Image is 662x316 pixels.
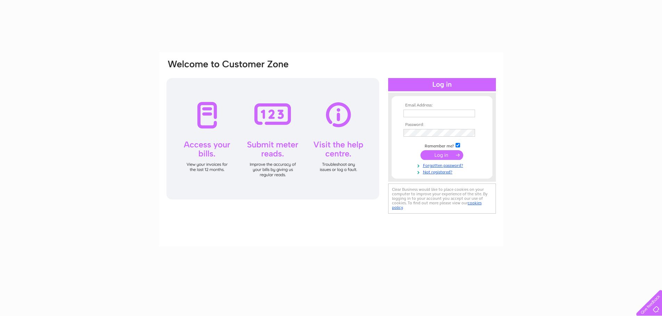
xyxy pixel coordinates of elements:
div: Clear Business would like to place cookies on your computer to improve your experience of the sit... [388,183,496,214]
th: Email Address: [402,103,482,108]
th: Password: [402,122,482,127]
input: Submit [420,150,463,160]
a: Forgotten password? [403,162,482,168]
a: cookies policy [392,200,482,210]
td: Remember me? [402,142,482,149]
a: Not registered? [403,168,482,175]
